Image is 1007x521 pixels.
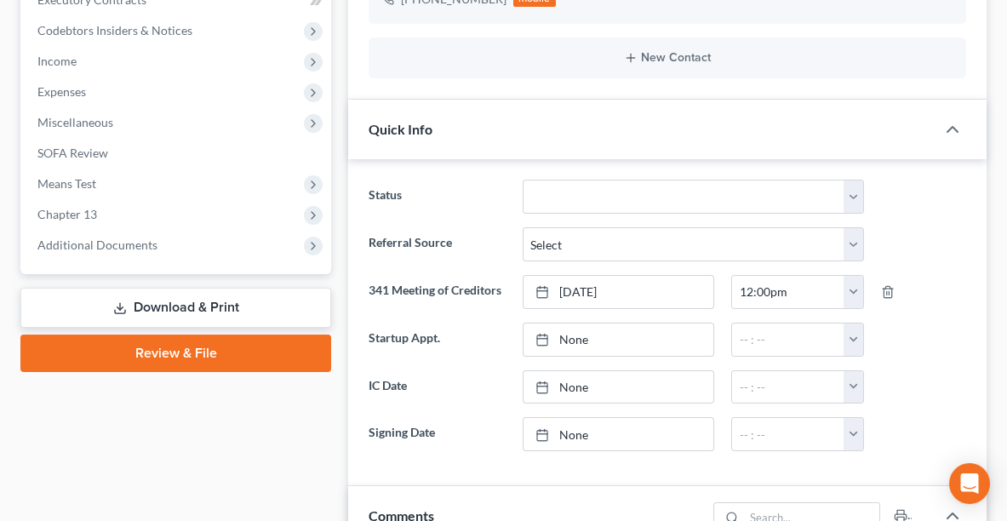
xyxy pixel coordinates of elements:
input: -- : -- [732,418,844,450]
input: -- : -- [732,371,844,404]
a: Download & Print [20,288,331,328]
label: Signing Date [360,417,514,451]
label: 341 Meeting of Creditors [360,275,514,309]
span: Additional Documents [37,238,157,252]
a: None [524,371,714,404]
label: Referral Source [360,227,514,261]
span: Means Test [37,176,96,191]
span: Miscellaneous [37,115,113,129]
div: Open Intercom Messenger [949,463,990,504]
span: Expenses [37,84,86,99]
label: IC Date [360,370,514,404]
a: None [524,323,714,356]
a: None [524,418,714,450]
input: -- : -- [732,276,844,308]
a: Review & File [20,335,331,372]
span: Codebtors Insiders & Notices [37,23,192,37]
label: Startup Appt. [360,323,514,357]
span: Income [37,54,77,68]
a: SOFA Review [24,138,331,169]
button: New Contact [382,51,953,65]
label: Status [360,180,514,214]
input: -- : -- [732,323,844,356]
span: SOFA Review [37,146,108,160]
span: Quick Info [369,121,432,137]
a: [DATE] [524,276,714,308]
span: Chapter 13 [37,207,97,221]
